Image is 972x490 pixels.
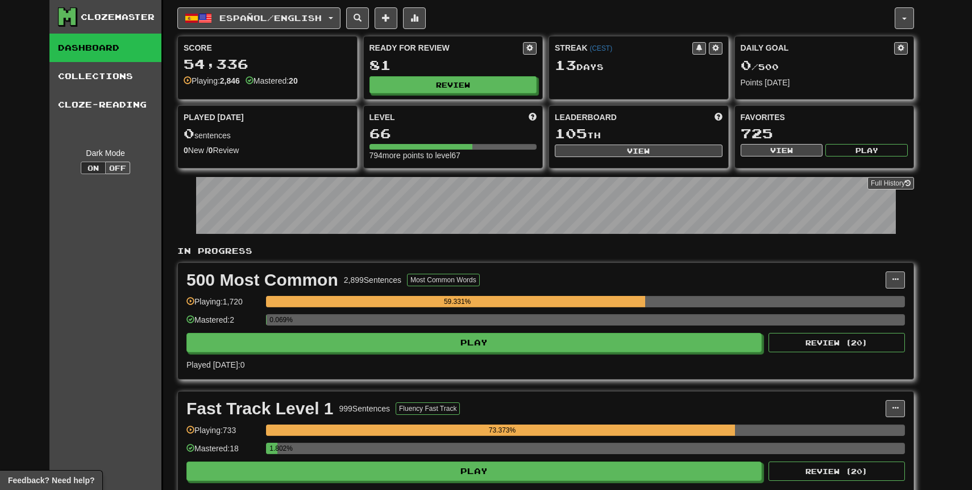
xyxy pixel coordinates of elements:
a: Dashboard [49,34,161,62]
span: Español / English [219,13,322,23]
div: Mastered: 18 [186,443,260,462]
div: 54,336 [184,57,351,71]
button: Español/English [177,7,340,29]
div: 66 [369,126,537,141]
div: Playing: 733 [186,425,260,443]
span: / 500 [741,62,779,72]
a: Cloze-Reading [49,90,161,119]
p: In Progress [177,245,914,257]
strong: 20 [289,76,298,85]
div: 59.331% [269,296,645,307]
span: Leaderboard [555,112,617,123]
span: 105 [555,125,587,141]
div: th [555,126,722,141]
div: New / Review [184,145,351,156]
div: Points [DATE] [741,77,908,88]
div: 794 more points to level 67 [369,150,537,161]
span: Played [DATE]: 0 [186,360,244,369]
strong: 0 [209,146,213,155]
div: Mastered: 2 [186,314,260,333]
div: 81 [369,58,537,72]
div: 2,899 Sentences [344,274,401,286]
button: Fluency Fast Track [396,402,460,415]
div: Fast Track Level 1 [186,400,334,417]
button: Most Common Words [407,274,480,286]
span: This week in points, UTC [715,112,722,123]
span: Level [369,112,395,123]
div: 1.802% [269,443,277,454]
div: Day s [555,58,722,73]
button: Add sentence to collection [375,7,397,29]
div: Streak [555,42,692,53]
span: 0 [184,125,194,141]
div: Score [184,42,351,53]
button: Search sentences [346,7,369,29]
div: 999 Sentences [339,403,391,414]
a: Full History [867,177,914,190]
div: sentences [184,126,351,141]
div: Ready for Review [369,42,524,53]
button: On [81,162,106,174]
button: View [555,145,722,157]
div: 500 Most Common [186,271,338,289]
span: Score more points to level up [529,112,537,123]
div: Mastered: [246,75,298,87]
div: Playing: 1,720 [186,296,260,315]
div: Clozemaster [81,11,155,23]
strong: 2,846 [220,76,240,85]
button: Review [369,76,537,93]
button: Review (20) [769,333,905,352]
div: Daily Goal [741,42,895,55]
div: 725 [741,126,908,141]
div: Dark Mode [58,147,153,159]
button: Play [825,144,908,157]
span: 0 [741,57,751,73]
button: View [741,144,823,157]
span: Open feedback widget [8,475,94,486]
div: Favorites [741,112,908,123]
button: Off [105,162,130,174]
a: Collections [49,62,161,90]
button: Review (20) [769,462,905,481]
button: Play [186,462,762,481]
button: Play [186,333,762,352]
a: (CEST) [589,44,612,52]
span: Played [DATE] [184,112,244,123]
button: More stats [403,7,426,29]
span: 13 [555,57,576,73]
div: Playing: [184,75,240,87]
strong: 0 [184,146,188,155]
div: 73.373% [269,425,734,436]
